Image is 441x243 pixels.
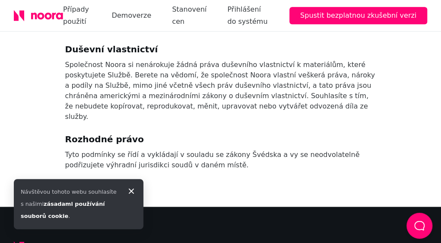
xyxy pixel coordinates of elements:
div: Přihlášení do systému [227,3,269,28]
a: Stanovení cen [172,3,206,28]
button: Spustit bezplatnou zkušební verzi [289,7,427,24]
h2: Duševní vlastnictví [65,42,376,56]
a: zásadami používání souborů cookie [21,201,105,219]
div: Návštěvou tohoto webu souhlasíte s našimi . [21,186,119,222]
a: Případy použití [63,3,91,28]
p: Společnost Noora si nenárokuje žádná práva duševního vlastnictví k materiálům, které poskytujete ... [65,60,376,122]
a: Demoverze [112,10,152,22]
button: Načíst chat [406,213,432,239]
p: Tyto podmínky se řídí a vykládají v souladu se zákony Švédska a vy se neodvolatelně podřizujete v... [65,150,376,170]
h2: Rozhodné právo [65,132,376,146]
